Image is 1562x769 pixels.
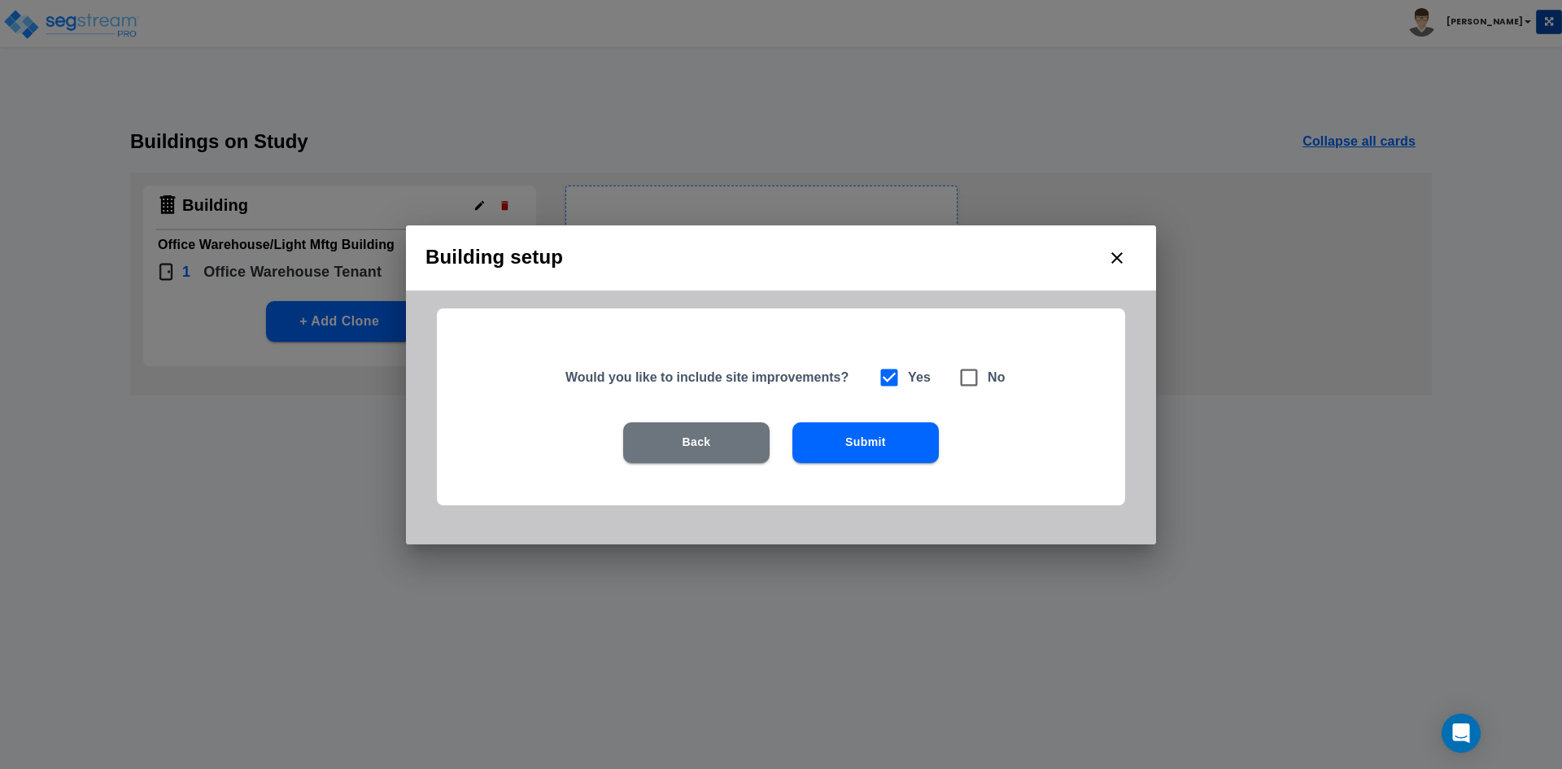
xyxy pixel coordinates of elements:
[406,225,1156,291] h2: Building setup
[792,422,939,463] button: Submit
[1442,714,1481,753] div: Open Intercom Messenger
[908,366,931,389] h6: Yes
[988,366,1006,389] h6: No
[1097,238,1137,277] button: close
[565,369,857,386] h5: Would you like to include site improvements?
[623,422,770,463] button: Back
